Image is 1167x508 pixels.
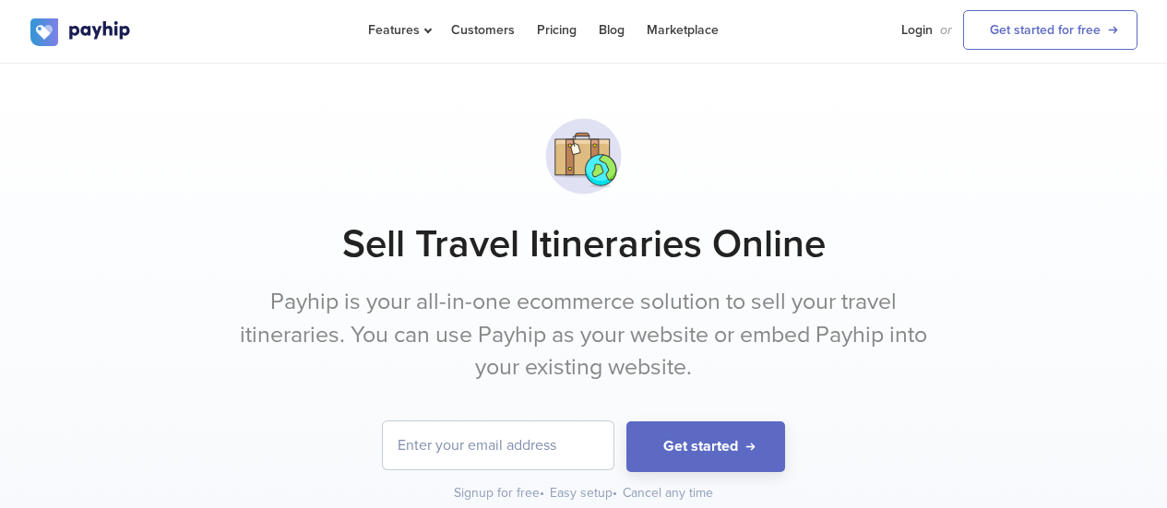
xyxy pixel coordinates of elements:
div: Signup for free [454,484,546,502]
input: Enter your email address [383,421,613,469]
span: • [613,485,617,501]
img: logo.svg [30,18,132,46]
a: Get started for free [963,10,1137,50]
div: Cancel any time [623,484,713,502]
span: Features [368,22,429,38]
button: Get started [626,421,785,472]
span: • [540,485,544,501]
img: svg+xml;utf8,%3Csvg%20viewBox%3D%220%200%20100%20100%22%20xmlns%3D%22http%3A%2F%2Fwww.w3.org%2F20... [537,110,630,203]
div: Easy setup [550,484,619,502]
h1: Sell Travel Itineraries Online [30,221,1137,267]
p: Payhip is your all-in-one ecommerce solution to sell your travel itineraries. You can use Payhip ... [238,286,930,384]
